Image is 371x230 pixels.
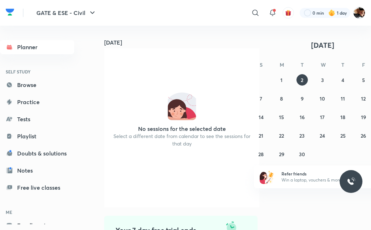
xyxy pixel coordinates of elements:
button: September 12, 2025 [358,93,369,104]
button: September 10, 2025 [317,93,328,104]
abbr: September 1, 2025 [280,77,283,83]
abbr: September 19, 2025 [361,114,366,121]
button: September 28, 2025 [255,148,267,160]
button: September 4, 2025 [337,74,349,86]
p: Win a laptop, vouchers & more [281,177,369,183]
button: September 9, 2025 [296,93,308,104]
abbr: September 29, 2025 [279,151,284,158]
button: September 30, 2025 [296,148,308,160]
abbr: September 3, 2025 [321,77,324,83]
abbr: September 16, 2025 [300,114,305,121]
abbr: September 17, 2025 [320,114,325,121]
button: September 14, 2025 [255,111,267,123]
button: September 11, 2025 [337,93,349,104]
abbr: September 12, 2025 [361,95,366,102]
abbr: September 14, 2025 [259,114,264,121]
abbr: September 26, 2025 [361,132,366,139]
h4: No sessions for the selected date [138,126,226,132]
abbr: September 11, 2025 [341,95,345,102]
button: September 26, 2025 [358,130,369,141]
button: September 16, 2025 [296,111,308,123]
button: avatar [283,7,294,19]
abbr: September 22, 2025 [279,132,284,139]
abbr: Friday [362,61,365,68]
button: September 18, 2025 [337,111,349,123]
span: [DATE] [311,40,334,50]
img: ttu [347,177,355,186]
abbr: Monday [280,61,284,68]
abbr: September 25, 2025 [340,132,346,139]
img: streak [328,9,335,16]
button: September 21, 2025 [255,130,267,141]
abbr: Thursday [341,61,344,68]
img: referral [260,170,274,184]
button: September 29, 2025 [276,148,287,160]
abbr: Tuesday [301,61,304,68]
abbr: September 23, 2025 [299,132,305,139]
button: September 15, 2025 [276,111,287,123]
button: September 5, 2025 [358,74,369,86]
abbr: Wednesday [321,61,326,68]
button: September 3, 2025 [317,74,328,86]
abbr: September 18, 2025 [340,114,345,121]
abbr: September 21, 2025 [259,132,263,139]
img: No events [168,92,196,120]
img: Shatasree das [353,7,365,19]
button: September 19, 2025 [358,111,369,123]
h4: [DATE] [104,40,265,45]
abbr: September 30, 2025 [299,151,305,158]
button: September 7, 2025 [255,93,267,104]
button: September 22, 2025 [276,130,287,141]
abbr: September 9, 2025 [301,95,304,102]
a: Company Logo [6,7,14,19]
img: Company Logo [6,7,14,17]
abbr: September 7, 2025 [260,95,262,102]
button: September 17, 2025 [317,111,328,123]
abbr: Sunday [260,61,263,68]
button: September 8, 2025 [276,93,287,104]
abbr: September 28, 2025 [258,151,264,158]
img: avatar [285,10,291,16]
button: September 1, 2025 [276,74,287,86]
h6: Refer friends [281,170,369,177]
p: Select a different date from calendar to see the sessions for that day [113,132,251,147]
abbr: September 4, 2025 [341,77,344,83]
abbr: September 10, 2025 [320,95,325,102]
button: September 25, 2025 [337,130,349,141]
abbr: September 5, 2025 [362,77,365,83]
button: September 2, 2025 [296,74,308,86]
abbr: September 2, 2025 [301,77,303,83]
abbr: September 15, 2025 [279,114,284,121]
button: September 23, 2025 [296,130,308,141]
abbr: September 24, 2025 [320,132,325,139]
button: GATE & ESE - Civil [32,6,101,20]
button: September 24, 2025 [317,130,328,141]
abbr: September 8, 2025 [280,95,283,102]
